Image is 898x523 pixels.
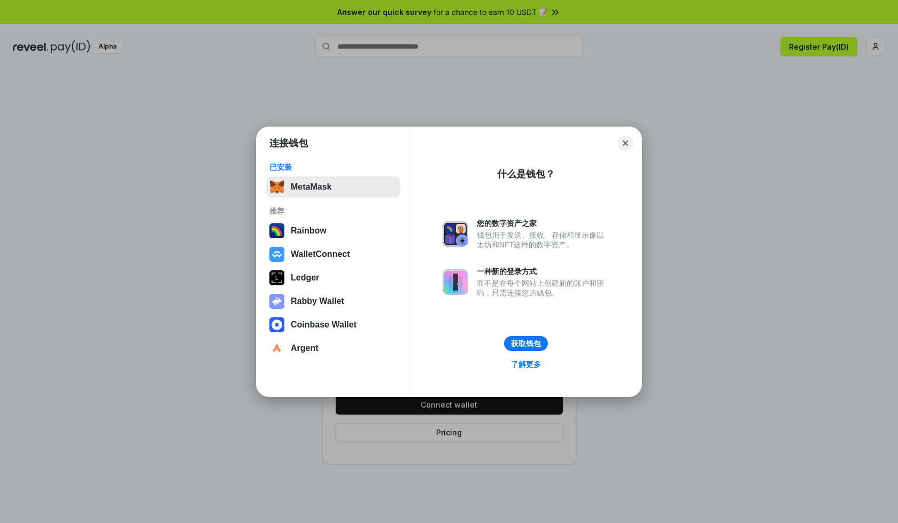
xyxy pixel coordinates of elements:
[266,314,400,335] button: Coinbase Wallet
[266,220,400,241] button: Rainbow
[266,291,400,312] button: Rabby Wallet
[269,206,397,216] div: 推荐
[291,226,327,236] div: Rainbow
[269,223,284,238] img: svg+xml,%3Csvg%20width%3D%22120%22%20height%3D%22120%22%20viewBox%3D%220%200%20120%20120%22%20fil...
[477,278,609,298] div: 而不是在每个网站上创建新的账户和密码，只需连接您的钱包。
[443,269,468,295] img: svg+xml,%3Csvg%20xmlns%3D%22http%3A%2F%2Fwww.w3.org%2F2000%2Fsvg%22%20fill%3D%22none%22%20viewBox...
[269,137,308,150] h1: 连接钱包
[511,339,541,348] div: 获取钱包
[477,218,609,228] div: 您的数字资产之家
[497,168,555,181] div: 什么是钱包？
[504,336,548,351] button: 获取钱包
[291,182,331,192] div: MetaMask
[291,273,319,283] div: Ledger
[266,176,400,198] button: MetaMask
[266,338,400,359] button: Argent
[291,296,344,306] div: Rabby Wallet
[505,357,547,371] a: 了解更多
[618,136,633,151] button: Close
[266,267,400,288] button: Ledger
[291,344,319,353] div: Argent
[477,267,609,276] div: 一种新的登录方式
[266,244,400,265] button: WalletConnect
[269,317,284,332] img: svg+xml,%3Csvg%20width%3D%2228%22%20height%3D%2228%22%20viewBox%3D%220%200%2028%2028%22%20fill%3D...
[269,162,397,172] div: 已安装
[269,247,284,262] img: svg+xml,%3Csvg%20width%3D%2228%22%20height%3D%2228%22%20viewBox%3D%220%200%2028%2028%22%20fill%3D...
[269,294,284,309] img: svg+xml,%3Csvg%20xmlns%3D%22http%3A%2F%2Fwww.w3.org%2F2000%2Fsvg%22%20fill%3D%22none%22%20viewBox...
[269,341,284,356] img: svg+xml,%3Csvg%20width%3D%2228%22%20height%3D%2228%22%20viewBox%3D%220%200%2028%2028%22%20fill%3D...
[443,221,468,247] img: svg+xml,%3Csvg%20xmlns%3D%22http%3A%2F%2Fwww.w3.org%2F2000%2Fsvg%22%20fill%3D%22none%22%20viewBox...
[477,230,609,249] div: 钱包用于发送、接收、存储和显示像以太坊和NFT这样的数字资产。
[511,360,541,369] div: 了解更多
[291,320,357,330] div: Coinbase Wallet
[269,179,284,194] img: svg+xml,%3Csvg%20fill%3D%22none%22%20height%3D%2233%22%20viewBox%3D%220%200%2035%2033%22%20width%...
[269,270,284,285] img: svg+xml,%3Csvg%20xmlns%3D%22http%3A%2F%2Fwww.w3.org%2F2000%2Fsvg%22%20width%3D%2228%22%20height%3...
[291,249,350,259] div: WalletConnect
